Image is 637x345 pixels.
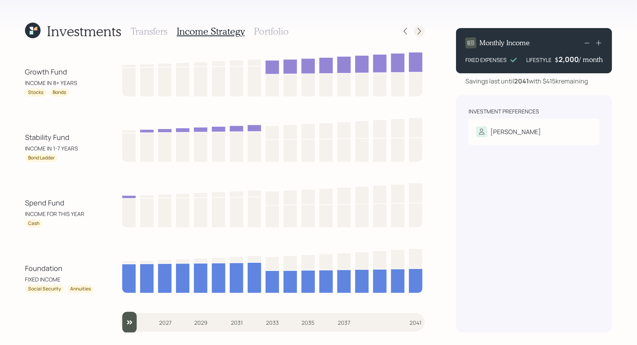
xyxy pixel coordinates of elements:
[254,26,289,37] h3: Portfolio
[579,55,603,64] h4: / month
[25,132,95,143] div: Stability Fund
[465,56,507,64] div: FIXED EXPENSES
[47,23,121,39] h1: Investments
[25,79,95,87] div: INCOME IN 8+ YEARS
[25,275,95,283] div: FIXED INCOME
[25,263,95,274] div: Foundation
[479,39,530,47] h4: Monthly Income
[53,89,66,96] div: Bonds
[526,56,552,64] div: LIFESTYLE
[131,26,167,37] h3: Transfers
[468,108,539,115] div: Investment Preferences
[28,220,39,227] div: Cash
[559,55,579,64] div: 2,000
[177,26,245,37] h3: Income Strategy
[465,76,588,86] div: Savings last until with $415k remaining
[28,155,55,161] div: Bond Ladder
[25,144,95,152] div: INCOME IN 1-7 YEARS
[70,286,91,292] div: Annuities
[490,127,541,136] div: [PERSON_NAME]
[514,77,529,85] b: 2041
[28,89,43,96] div: Stocks
[28,286,61,292] div: Social Security
[25,210,95,218] div: INCOME FOR THIS YEAR
[25,67,95,77] div: Growth Fund
[25,198,95,208] div: Spend Fund
[555,55,559,64] h4: $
